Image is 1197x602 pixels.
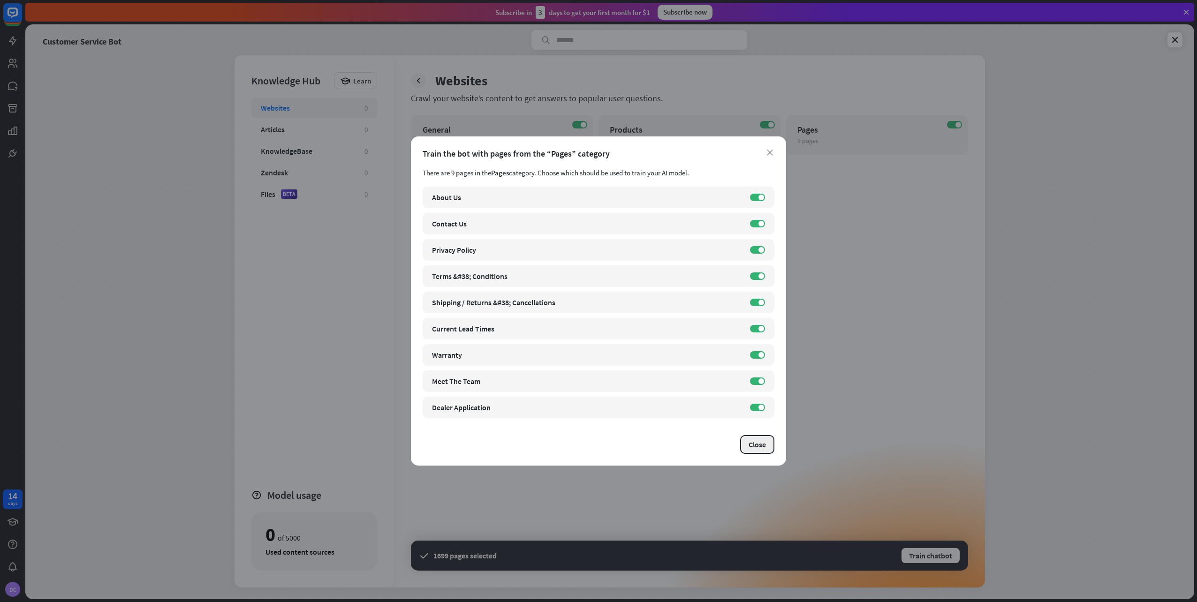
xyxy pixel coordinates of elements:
[491,168,509,177] span: Pages
[432,298,741,307] div: Shipping / Returns &#38; Cancellations
[423,148,774,159] div: Train the bot with pages from the “Pages” category
[423,168,774,177] div: There are 9 pages in the category. Choose which should be used to train your AI model.
[432,219,741,228] div: Contact Us
[432,324,741,333] div: Current Lead Times
[432,350,741,360] div: Warranty
[432,271,741,281] div: Terms &#38; Conditions
[767,150,773,156] i: close
[740,435,774,454] button: Close
[8,4,36,32] button: Open LiveChat chat widget
[432,403,741,412] div: Dealer Application
[432,376,741,386] div: Meet The Team
[432,193,741,202] div: About Us
[432,245,741,255] div: Privacy Policy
